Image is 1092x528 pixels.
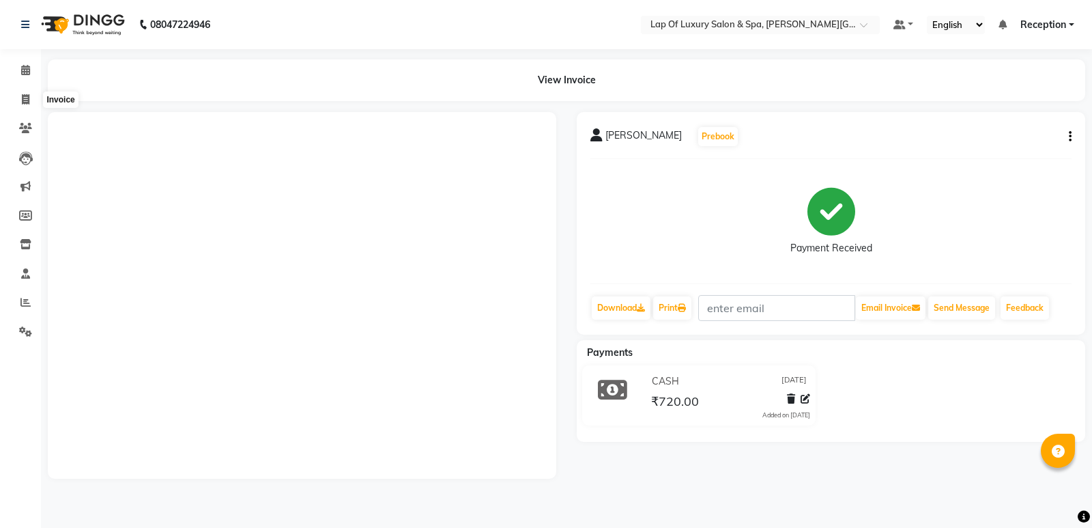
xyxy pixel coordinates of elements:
[651,393,699,413] span: ₹720.00
[35,5,128,44] img: logo
[698,295,855,321] input: enter email
[790,241,872,255] div: Payment Received
[150,5,210,44] b: 08047224946
[653,296,691,320] a: Print
[605,128,682,148] span: [PERSON_NAME]
[592,296,650,320] a: Download
[43,92,78,108] div: Invoice
[762,411,810,420] div: Added on [DATE]
[928,296,995,320] button: Send Message
[1001,296,1049,320] a: Feedback
[1035,473,1078,514] iframe: chat widget
[781,374,807,389] span: [DATE]
[698,127,738,146] button: Prebook
[1020,18,1066,32] span: Reception
[652,374,679,389] span: CASH
[587,346,633,359] span: Payments
[48,59,1085,101] div: View Invoice
[856,296,925,320] button: Email Invoice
